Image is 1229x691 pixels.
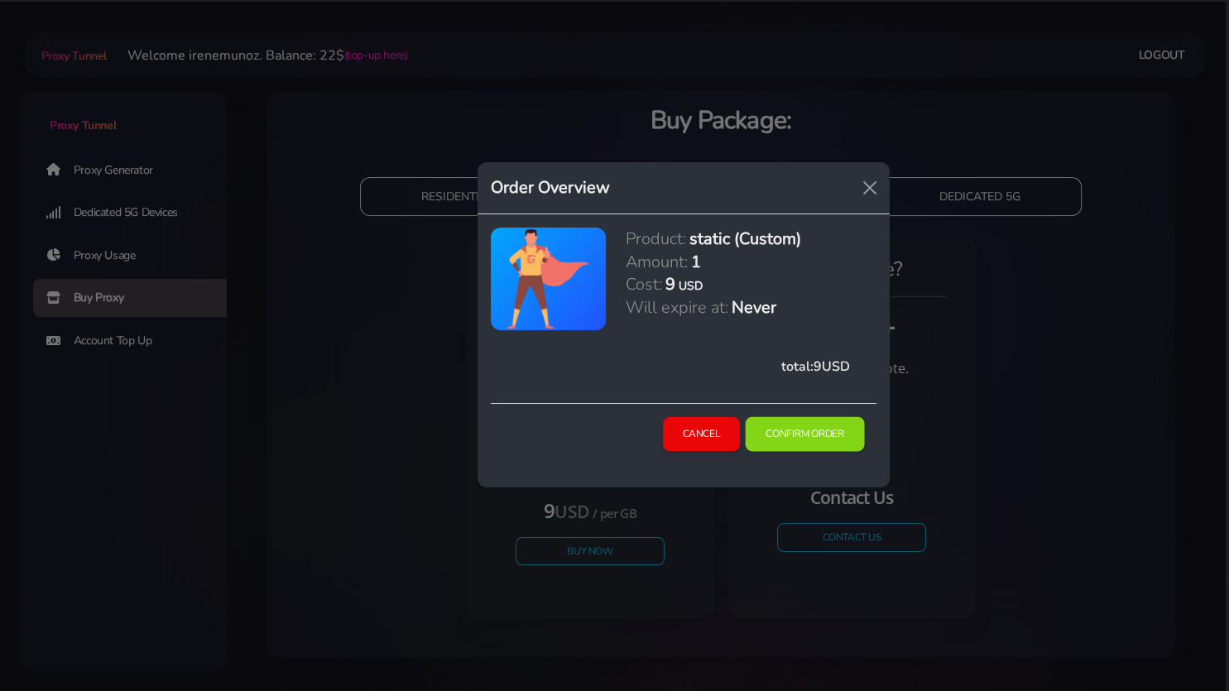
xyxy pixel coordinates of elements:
span: total: USD [781,357,850,376]
h5: Amount: [626,251,688,273]
h5: 1 [691,251,701,273]
h5: 9 [665,273,675,295]
h5: Will expire at: [626,296,728,319]
h6: USD [679,278,703,294]
img: antenna.png [505,228,591,330]
button: Close [857,175,883,201]
iframe: Webchat Widget [1149,611,1208,670]
button: Cancel [663,417,741,451]
h5: static (Custom) [689,228,801,250]
h5: Never [732,296,776,319]
span: 9 [814,357,822,376]
h5: Order Overview [491,175,610,200]
h5: Cost: [626,273,662,295]
button: Confirm Order [746,417,865,452]
h5: Product: [626,228,686,250]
